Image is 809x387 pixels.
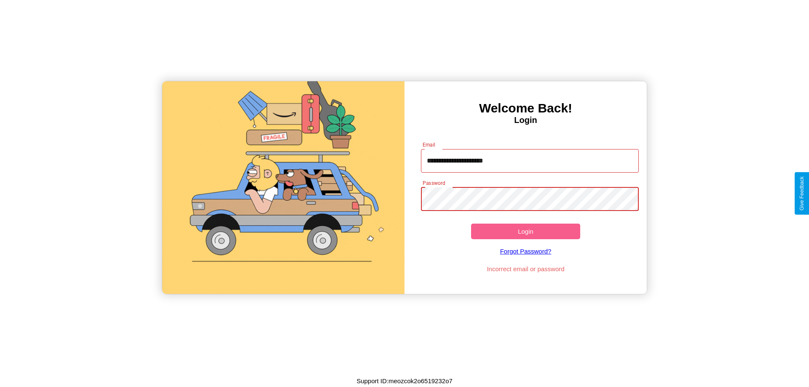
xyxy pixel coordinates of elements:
h4: Login [404,115,647,125]
div: Give Feedback [799,176,805,211]
h3: Welcome Back! [404,101,647,115]
p: Support ID: meozcok2o6519232o7 [356,375,453,387]
label: Email [423,141,436,148]
button: Login [471,224,580,239]
img: gif [162,81,404,294]
p: Incorrect email or password [417,263,635,275]
label: Password [423,179,445,187]
a: Forgot Password? [417,239,635,263]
